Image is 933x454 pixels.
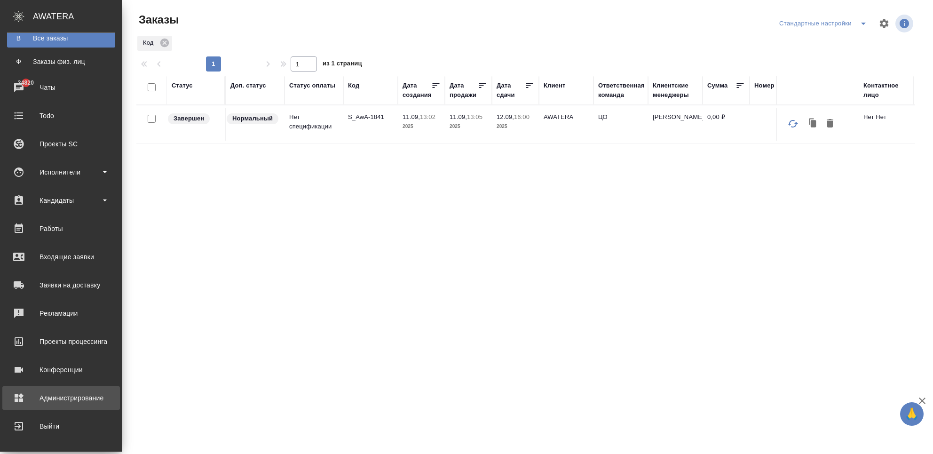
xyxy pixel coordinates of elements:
div: Доп. статус [230,81,266,90]
button: 🙏 [900,402,924,426]
span: Настроить таблицу [873,12,895,35]
td: ЦО [593,108,648,141]
a: Входящие заявки [2,245,120,269]
p: 11.09, [403,113,420,120]
div: Исполнители [7,165,115,179]
div: Выйти [7,419,115,433]
div: Статус [172,81,193,90]
p: Нормальный [232,114,273,123]
a: Проекты процессинга [2,330,120,353]
div: Конференции [7,363,115,377]
div: Все заказы [12,33,111,43]
div: Клиентские менеджеры [653,81,698,100]
div: Todo [7,109,115,123]
div: Проекты процессинга [7,335,115,349]
p: 16:00 [514,113,530,120]
div: Дата создания [403,81,431,100]
p: Код [143,38,157,48]
span: 34820 [12,78,40,88]
td: Нет спецификации [285,108,343,141]
button: Обновить [782,112,804,135]
p: 2025 [497,122,534,131]
div: Работы [7,222,115,236]
button: Клонировать [804,115,822,133]
div: Контактное лицо [863,81,909,100]
div: Статус оплаты [289,81,335,90]
div: Код [137,36,172,51]
div: Администрирование [7,391,115,405]
span: Посмотреть информацию [895,15,915,32]
span: из 1 страниц [323,58,362,72]
div: Рекламации [7,306,115,320]
a: 34820Чаты [2,76,120,99]
button: Удалить [822,115,838,133]
p: S_AwA-1841 [348,112,393,122]
div: split button [777,16,873,31]
td: 0,00 ₽ [703,108,750,141]
p: 13:05 [467,113,482,120]
p: 12.09, [497,113,514,120]
span: Заказы [136,12,179,27]
div: Выставляет КМ при направлении счета или после выполнения всех работ/сдачи заказа клиенту. Окончат... [167,112,220,125]
div: Заявки на доставку [7,278,115,292]
div: Сумма [707,81,727,90]
a: Заявки на доставку [2,273,120,297]
a: Конференции [2,358,120,382]
p: 2025 [450,122,487,131]
div: Кандидаты [7,193,115,207]
td: Нет Нет [859,108,913,141]
div: Клиент [544,81,565,90]
div: AWATERA [33,7,122,26]
div: Дата сдачи [497,81,525,100]
div: Проекты SC [7,137,115,151]
a: ФЗаказы физ. лиц [7,52,115,71]
p: 13:02 [420,113,435,120]
div: Дата продажи [450,81,478,100]
td: [PERSON_NAME] [648,108,703,141]
div: Статус по умолчанию для стандартных заказов [226,112,280,125]
span: 🙏 [904,404,920,424]
a: Todo [2,104,120,127]
a: Рекламации [2,302,120,325]
div: Номер PO [754,81,785,90]
p: 2025 [403,122,440,131]
a: Выйти [2,414,120,438]
div: Входящие заявки [7,250,115,264]
p: Завершен [174,114,204,123]
div: Ответственная команда [598,81,645,100]
a: Администрирование [2,386,120,410]
p: AWATERA [544,112,589,122]
p: 11.09, [450,113,467,120]
a: ВВсе заказы [7,29,115,48]
div: Код [348,81,359,90]
a: Работы [2,217,120,240]
div: Заказы физ. лиц [12,57,111,66]
div: Чаты [7,80,115,95]
a: Проекты SC [2,132,120,156]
